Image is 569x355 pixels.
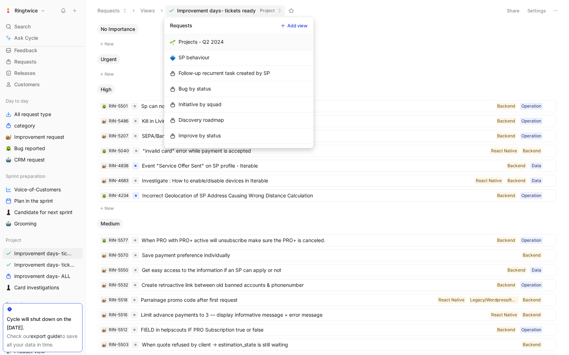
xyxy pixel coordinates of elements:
[179,131,221,140] div: Improve by status
[164,34,314,50] a: 🌱Projects - Q2 2024
[179,100,222,109] div: Initiative by squad
[164,50,314,66] a: 🔷SP behaviour
[170,21,192,30] div: Requests
[170,55,176,61] img: 🔷
[179,147,184,155] div: All
[164,113,314,128] a: Discovery roadmap
[179,38,224,46] div: Projects - Q2 2024
[164,128,314,144] a: Improve by status
[164,81,314,97] a: Bug by status
[179,84,211,93] div: Bug by status
[164,97,314,113] a: Initiative by squad
[278,21,311,31] button: Add view
[179,53,209,62] div: SP behaviour
[179,69,270,77] div: Follow-up recurrent task created by SP
[164,66,314,81] a: Follow-up recurrent task created by SP
[179,116,224,124] div: Discovery roadmap
[164,144,314,159] a: All
[170,39,176,45] img: 🌱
